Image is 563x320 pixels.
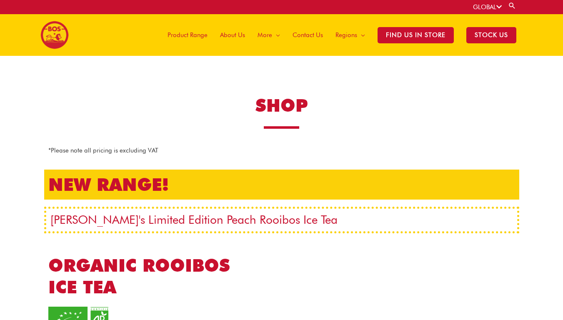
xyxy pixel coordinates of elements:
[466,27,516,43] span: STOCK US
[119,93,444,118] h1: SHOP
[220,22,245,47] span: About Us
[48,174,515,196] h2: NEW RANGE!
[50,213,513,227] h3: [PERSON_NAME]'s Limited Edition Peach Rooibos Ice Tea
[48,255,235,298] h2: ORGANIC ROOIBOS ICE TEA
[48,145,515,155] p: *Please note all pricing is excluding VAT
[155,14,523,56] nav: Site Navigation
[460,14,523,56] a: STOCK US
[293,22,323,47] span: Contact Us
[168,22,208,47] span: Product Range
[286,14,329,56] a: Contact Us
[40,21,69,49] img: BOS logo finals-200px
[251,14,286,56] a: More
[378,27,454,43] span: Find Us in Store
[161,14,214,56] a: Product Range
[508,2,516,10] a: Search button
[335,22,357,47] span: Regions
[473,3,502,11] a: GLOBAL
[371,14,460,56] a: Find Us in Store
[258,22,272,47] span: More
[329,14,371,56] a: Regions
[214,14,251,56] a: About Us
